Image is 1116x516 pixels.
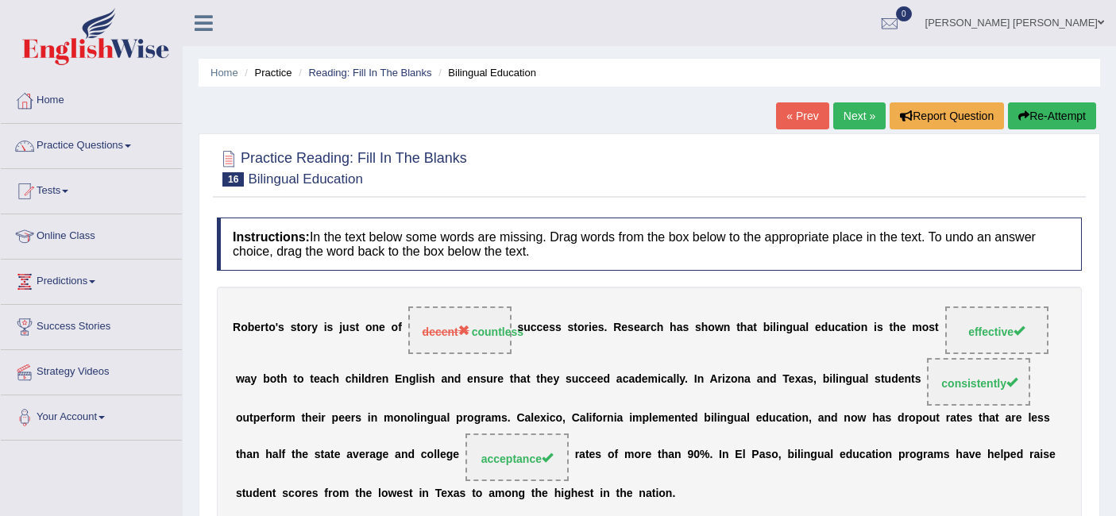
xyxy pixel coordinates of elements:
b: , [562,411,566,424]
b: n [763,373,770,386]
b: t [249,411,253,424]
span: effective [968,325,1025,338]
b: T [782,373,789,386]
b: s [682,322,689,334]
b: e [592,322,598,334]
b: l [676,373,679,386]
b: s [598,322,604,334]
b: t [265,322,269,334]
b: o [270,373,277,386]
b: d [365,373,372,386]
b: o [268,322,276,334]
a: Reading: Fill In The Blanks [308,67,431,79]
a: Online Class [1,214,182,254]
b: . [508,411,511,424]
b: i [851,322,854,334]
b: l [773,322,776,334]
b: t [527,373,531,386]
b: x [795,373,801,386]
b: e [815,322,821,334]
b: r [585,322,589,334]
b: d [821,322,828,334]
b: o [236,411,243,424]
a: « Prev [776,102,828,129]
b: r [493,373,497,386]
b: d [635,373,642,386]
b: n [724,322,731,334]
b: a [801,373,807,386]
b: g [786,322,793,334]
a: Home [210,67,238,79]
b: y [311,322,318,334]
small: Bilingual Education [248,171,363,187]
b: l [805,322,809,334]
b: b [248,322,255,334]
b: r [371,373,375,386]
b: c [537,322,543,334]
b: u [793,322,800,334]
b: m [632,411,642,424]
b: e [789,373,795,386]
b: s [291,322,297,334]
b: s [929,322,935,334]
b: e [543,322,549,334]
b: i [770,322,773,334]
b: i [874,322,877,334]
b: i [419,373,422,386]
b: u [885,373,892,386]
b: b [763,322,770,334]
span: Drop target [408,306,512,354]
button: Report Question [890,102,1004,129]
b: o [392,322,399,334]
b: R [613,322,621,334]
b: h [428,373,435,386]
b: a [747,322,753,334]
b: o [854,322,861,334]
b: m [658,411,668,424]
b: h [701,322,709,334]
b: a [617,411,624,424]
b: d [604,373,611,386]
b: b [823,373,830,386]
b: e [900,322,906,334]
b: r [481,411,485,424]
b: i [368,411,371,424]
b: r [307,322,311,334]
b: i [546,411,550,424]
b: i [589,322,592,334]
b: d [454,373,461,386]
b: n [839,373,846,386]
span: 16 [222,172,244,187]
b: e [260,411,266,424]
b: o [297,373,304,386]
b: s [422,373,428,386]
b: o [596,411,603,424]
b: i [836,373,839,386]
b: r [718,373,722,386]
b: s [480,373,486,386]
b: t [355,322,359,334]
b: s [327,322,334,334]
b: e [685,411,691,424]
b: n [402,373,409,386]
b: e [668,411,674,424]
b: i [318,411,321,424]
a: Predictions [1,260,182,299]
b: p [456,411,463,424]
b: i [658,373,661,386]
b: t [889,322,893,334]
b: c [550,411,556,424]
b: c [835,322,841,334]
b: e [642,373,648,386]
b: a [245,373,251,386]
b: a [580,411,586,424]
b: r [351,411,355,424]
b: w [715,322,724,334]
b: e [467,373,473,386]
b: s [877,322,883,334]
a: Tests [1,169,182,209]
b: r [281,411,285,424]
b: t [736,322,740,334]
b: l [747,411,750,424]
b: s [875,373,881,386]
